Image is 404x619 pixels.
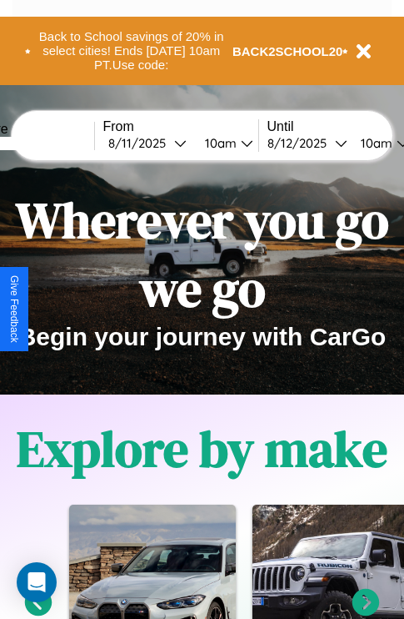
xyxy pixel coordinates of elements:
[17,562,57,602] div: Open Intercom Messenger
[103,119,258,134] label: From
[17,415,387,483] h1: Explore by make
[232,44,343,58] b: BACK2SCHOOL20
[192,134,258,152] button: 10am
[352,135,397,151] div: 10am
[103,134,192,152] button: 8/11/2025
[197,135,241,151] div: 10am
[31,25,232,77] button: Back to School savings of 20% in select cities! Ends [DATE] 10am PT.Use code:
[8,275,20,343] div: Give Feedback
[108,135,174,151] div: 8 / 11 / 2025
[267,135,335,151] div: 8 / 12 / 2025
